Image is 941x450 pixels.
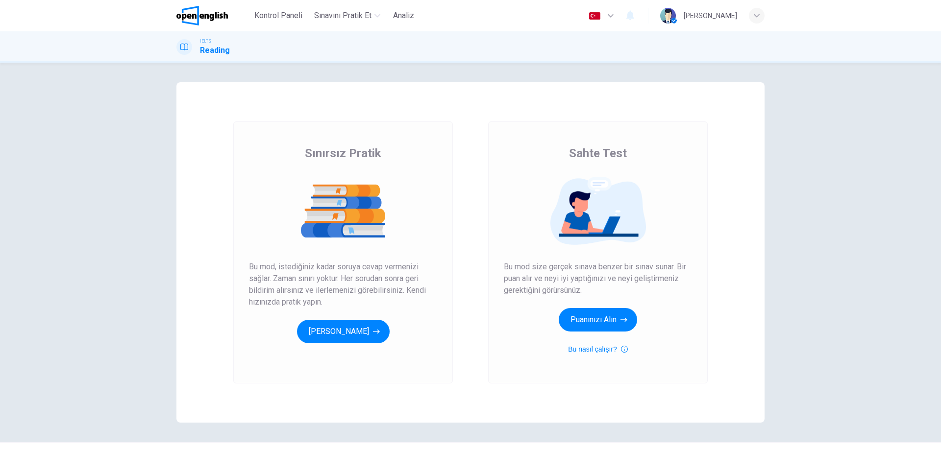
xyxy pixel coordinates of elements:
[660,8,676,24] img: Profile picture
[388,7,420,24] button: Analiz
[684,10,737,22] div: [PERSON_NAME]
[249,261,437,308] span: Bu mod, istediğiniz kadar soruya cevap vermenizi sağlar. Zaman sınırı yoktur. Her sorudan sonra g...
[559,308,637,332] button: Puanınızı Alın
[314,10,371,22] span: Sınavını Pratik Et
[297,320,390,343] button: [PERSON_NAME]
[176,6,250,25] a: OpenEnglish logo
[305,145,381,161] span: Sınırsız Pratik
[254,10,302,22] span: Kontrol Paneli
[200,45,230,56] h1: Reading
[393,10,414,22] span: Analiz
[200,38,211,45] span: IELTS
[310,7,384,24] button: Sınavını Pratik Et
[250,7,306,24] button: Kontrol Paneli
[176,6,228,25] img: OpenEnglish logo
[589,12,601,20] img: tr
[568,343,628,355] button: Bu nasıl çalışır?
[504,261,692,296] span: Bu mod size gerçek sınava benzer bir sınav sunar. Bir puan alır ve neyi iyi yaptığınızı ve neyi g...
[569,145,627,161] span: Sahte Test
